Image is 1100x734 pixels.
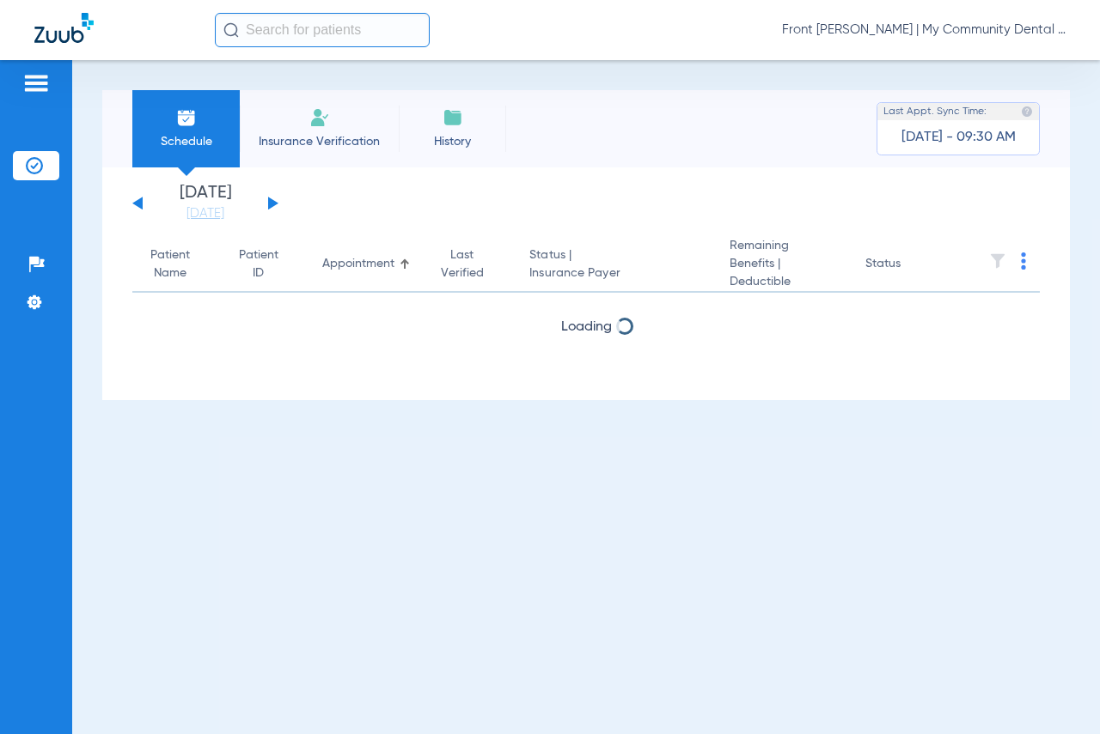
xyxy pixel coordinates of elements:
[223,22,239,38] img: Search Icon
[901,129,1016,146] span: [DATE] - 09:30 AM
[322,255,411,273] div: Appointment
[561,320,612,334] span: Loading
[438,246,503,282] div: Last Verified
[883,103,987,120] span: Last Appt. Sync Time:
[238,246,295,282] div: Patient ID
[989,252,1006,270] img: filter.svg
[215,13,430,47] input: Search for patients
[516,237,715,293] th: Status |
[154,205,257,222] a: [DATE]
[145,133,227,150] span: Schedule
[1021,252,1026,270] img: group-dot-blue.svg
[176,107,197,128] img: Schedule
[1014,652,1100,734] iframe: Chat Widget
[782,21,1066,39] span: Front [PERSON_NAME] | My Community Dental Centers
[146,246,211,282] div: Patient Name
[146,246,195,282] div: Patient Name
[730,273,838,291] span: Deductible
[529,264,701,282] span: Insurance Payer
[309,107,330,128] img: Manual Insurance Verification
[253,133,386,150] span: Insurance Verification
[852,237,968,293] th: Status
[438,246,487,282] div: Last Verified
[238,246,279,282] div: Patient ID
[443,107,463,128] img: History
[322,255,394,273] div: Appointment
[34,13,94,43] img: Zuub Logo
[22,73,50,94] img: hamburger-icon
[1021,106,1033,118] img: last sync help info
[412,133,493,150] span: History
[716,237,852,293] th: Remaining Benefits |
[154,185,257,222] li: [DATE]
